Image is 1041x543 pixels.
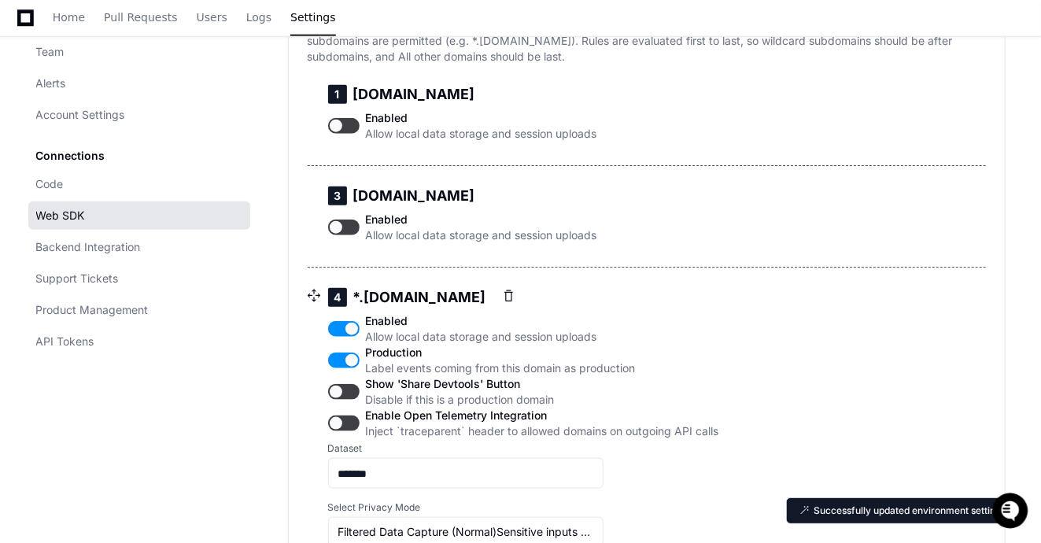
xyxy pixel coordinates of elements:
span: Support Tickets [36,271,119,286]
img: PlayerZero [16,16,47,47]
span: Pylon [157,165,190,177]
span: API Tokens [36,334,94,349]
h5: *.[DOMAIN_NAME] [328,288,719,307]
h5: [DOMAIN_NAME] [328,85,597,104]
a: Account Settings [28,101,250,129]
p: Successfully updated environment settings! [814,504,1009,517]
span: Account Settings [36,107,125,123]
div: 1 [328,85,347,104]
span: Production [366,345,719,360]
span: Team [36,44,65,60]
label: Select Privacy Mode [328,501,719,514]
span: Logs [246,13,271,22]
span: Show 'Share Devtools' Button [366,376,719,392]
span: Enabled [366,110,597,126]
div: Start new chat [54,117,258,133]
a: Powered byPylon [111,164,190,177]
a: Team [28,38,250,66]
label: Dataset [328,442,719,455]
span: Label events coming from this domain as production [366,360,719,376]
span: Home [53,13,85,22]
div: Welcome [16,63,286,88]
span: Enabled [366,212,597,227]
a: API Tokens [28,327,250,356]
span: Enable Open Telemetry Integration [366,408,719,423]
div: 4 [328,288,347,307]
div: 3 [328,187,347,205]
a: Alerts [28,69,250,98]
a: Code [28,170,250,198]
span: Code [36,176,64,192]
span: Product Management [36,302,149,318]
span: Alerts [36,76,66,91]
span: Inject `traceparent` header to allowed domains on outgoing API calls [366,423,719,439]
span: Settings [290,13,335,22]
span: Users [197,13,227,22]
a: Product Management [28,296,250,324]
span: Backend Integration [36,239,141,255]
iframe: Open customer support [991,491,1033,534]
a: Support Tickets [28,264,250,293]
h5: [DOMAIN_NAME] [328,187,597,205]
span: Allow local data storage and session uploads [366,126,597,142]
a: Backend Integration [28,233,250,261]
span: Enabled [366,313,719,329]
p: Restrict recording for specified domains. Subdomains (e.g. [DOMAIN_NAME], [DOMAIN_NAME]) are requ... [308,17,986,65]
div: We're available if you need us! [54,133,199,146]
span: Disable if this is a production domain [366,392,719,408]
span: Pull Requests [104,13,177,22]
span: Allow local data storage and session uploads [366,227,597,243]
span: Web SDK [36,208,85,223]
span: Allow local data storage and session uploads [366,329,719,345]
button: Start new chat [268,122,286,141]
a: Web SDK [28,201,250,230]
img: 1736555170064-99ba0984-63c1-480f-8ee9-699278ef63ed [16,117,44,146]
